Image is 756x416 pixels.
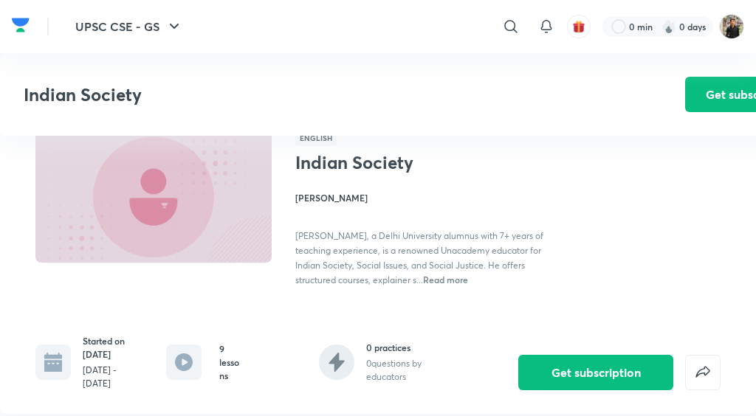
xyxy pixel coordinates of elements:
span: Read more [423,274,468,285]
button: Get subscription [518,355,673,390]
h3: Indian Society [24,84,602,105]
img: Yudhishthir [719,14,744,39]
img: Thumbnail [33,128,274,264]
span: [PERSON_NAME], a Delhi University alumnus with 7+ years of teaching experience, is a renowned Una... [295,230,543,285]
h4: [PERSON_NAME] [295,191,543,204]
img: Company Logo [12,14,30,36]
button: false [685,355,721,390]
button: UPSC CSE - GS [66,12,192,41]
p: [DATE] - [DATE] [83,364,137,390]
span: English [295,130,337,146]
img: streak [661,19,676,34]
h6: 0 practices [366,341,441,354]
img: avatar [572,20,585,33]
h1: Indian Society [295,152,476,173]
a: Company Logo [12,14,30,40]
h6: 9 lessons [219,342,242,382]
button: avatar [567,15,591,38]
h6: Started on [DATE] [83,334,137,361]
p: 0 questions by educators [366,357,441,384]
